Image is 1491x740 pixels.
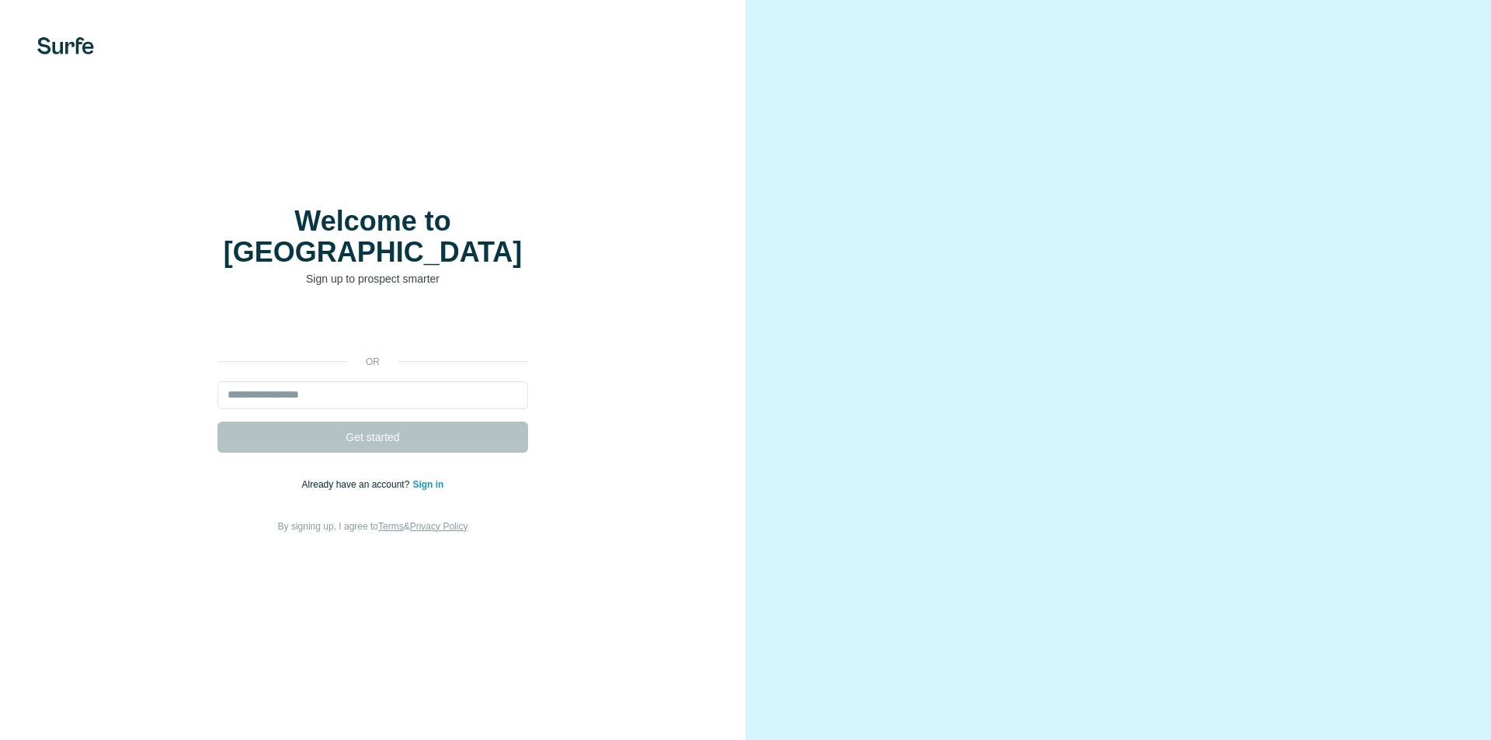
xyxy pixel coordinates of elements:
iframe: Sign in with Google Button [210,310,536,344]
p: Sign up to prospect smarter [217,271,528,287]
a: Terms [378,521,404,532]
span: By signing up, I agree to & [278,521,468,532]
p: or [348,355,398,369]
img: Surfe's logo [37,37,94,54]
span: Already have an account? [302,479,413,490]
h1: Welcome to [GEOGRAPHIC_DATA] [217,206,528,268]
a: Privacy Policy [410,521,468,532]
a: Sign in [412,479,443,490]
